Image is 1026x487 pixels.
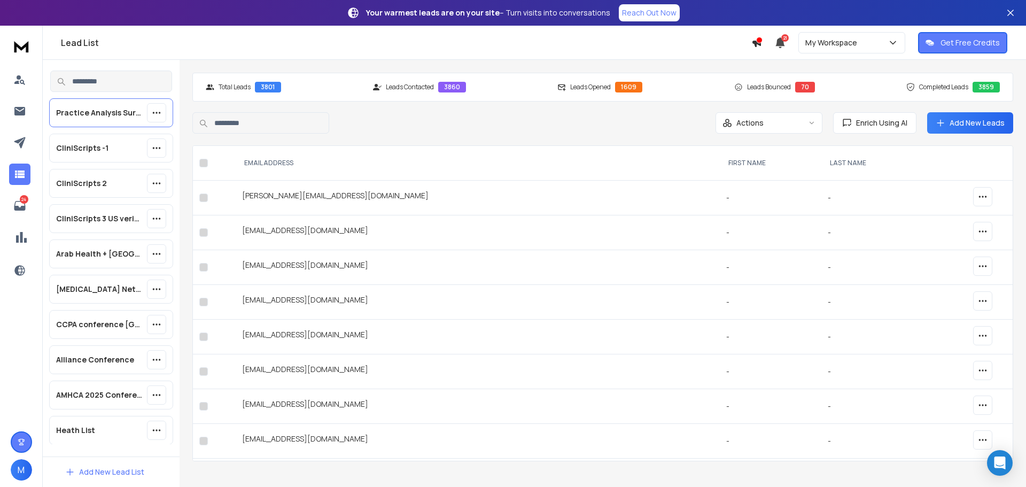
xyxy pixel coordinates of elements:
div: [PERSON_NAME][EMAIL_ADDRESS][DOMAIN_NAME] [242,190,713,205]
div: 3859 [973,82,1000,92]
td: - [720,389,821,424]
div: 1609 [615,82,642,92]
button: Enrich Using AI [833,112,916,134]
div: 3860 [438,82,466,92]
p: – Turn visits into conversations [366,7,610,18]
p: Total Leads [219,83,251,91]
p: CliniScripts -1 [56,143,108,153]
div: [EMAIL_ADDRESS][DOMAIN_NAME] [242,225,713,240]
div: [EMAIL_ADDRESS][DOMAIN_NAME] [242,295,713,310]
th: LAST NAME [821,146,921,181]
a: Add New Leads [936,118,1005,128]
p: My Workspace [805,37,861,48]
h1: Lead List [61,36,751,49]
td: - [720,215,821,250]
span: Enrich Using AI [852,118,907,128]
div: [EMAIL_ADDRESS][DOMAIN_NAME] [242,399,713,414]
p: Practice Analysis Survey 01 [56,107,143,118]
th: EMAIL ADDRESS [236,146,720,181]
a: 24 [9,195,30,217]
button: Add New Lead List [57,461,153,483]
img: logo [11,36,32,56]
p: Actions [736,118,764,128]
td: - [821,285,921,320]
p: Heath List [56,425,95,436]
p: Arab Health + [GEOGRAPHIC_DATA] [56,249,143,259]
td: - [821,250,921,285]
div: [EMAIL_ADDRESS][DOMAIN_NAME] [242,329,713,344]
td: - [821,389,921,424]
td: - [720,354,821,389]
p: AMHCA 2025 Conference Leads [56,390,143,400]
p: Alliance Conference [56,354,134,365]
td: - [821,215,921,250]
td: - [821,181,921,215]
p: Reach Out Now [622,7,677,18]
p: 24 [20,195,28,204]
p: Leads Contacted [386,83,434,91]
div: Open Intercom Messenger [987,450,1013,476]
td: - [720,320,821,354]
td: - [821,354,921,389]
p: Completed Leads [919,83,968,91]
p: CliniScripts 3 US verified (7k) [56,213,143,224]
div: 3801 [255,82,281,92]
button: M [11,459,32,481]
button: Add New Leads [927,112,1013,134]
td: - [821,424,921,459]
p: Get Free Credits [941,37,1000,48]
div: 70 [795,82,815,92]
th: FIRST NAME [720,146,821,181]
p: Leads Bounced [747,83,791,91]
td: - [821,320,921,354]
td: - [720,424,821,459]
div: [EMAIL_ADDRESS][DOMAIN_NAME] [242,260,713,275]
button: Get Free Credits [918,32,1007,53]
td: - [720,181,821,215]
td: - [720,250,821,285]
a: Reach Out Now [619,4,680,21]
div: [EMAIL_ADDRESS][DOMAIN_NAME] [242,364,713,379]
strong: Your warmest leads are on your site [366,7,500,18]
p: Leads Opened [570,83,611,91]
div: [EMAIL_ADDRESS][DOMAIN_NAME] [242,434,713,449]
td: - [720,285,821,320]
span: 21 [781,34,789,42]
p: CliniScripts 2 [56,178,107,189]
p: CCPA conference [GEOGRAPHIC_DATA] [56,319,143,330]
p: [MEDICAL_DATA] Networking Session 2025 Leads Collected [56,284,143,295]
